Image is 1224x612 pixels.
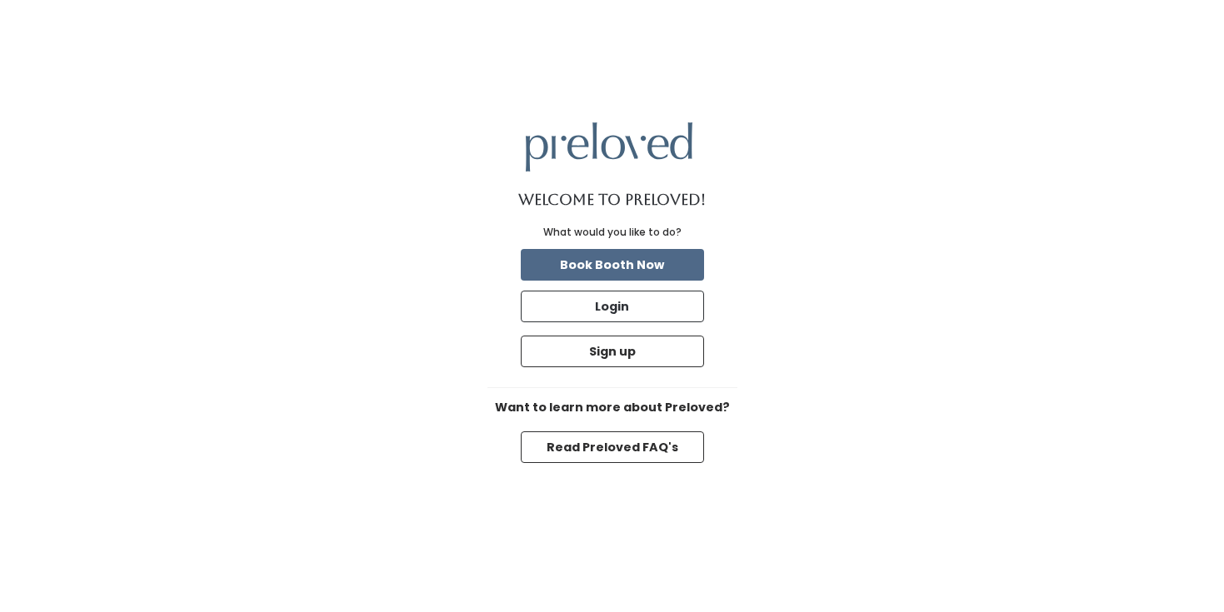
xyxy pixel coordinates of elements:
a: Login [517,287,707,326]
button: Login [521,291,704,322]
h6: Want to learn more about Preloved? [487,401,737,415]
button: Read Preloved FAQ's [521,431,704,463]
div: What would you like to do? [543,225,682,240]
button: Book Booth Now [521,249,704,281]
button: Sign up [521,336,704,367]
h1: Welcome to Preloved! [518,192,706,208]
a: Sign up [517,332,707,371]
img: preloved logo [526,122,692,172]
